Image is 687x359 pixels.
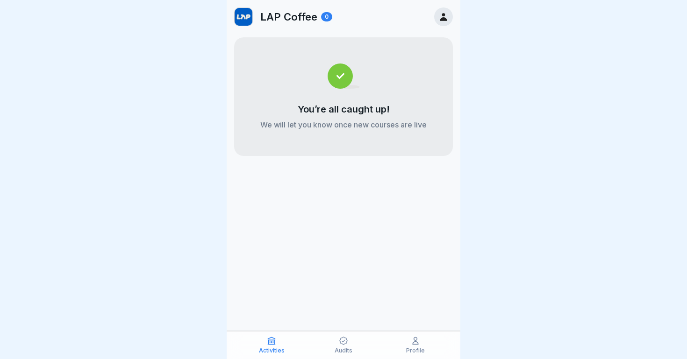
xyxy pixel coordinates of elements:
p: Activities [259,347,285,354]
img: completed.svg [328,63,360,89]
p: You’re all caught up! [298,104,390,115]
p: Profile [406,347,425,354]
p: We will let you know once new courses are live [260,120,427,130]
div: 0 [321,12,332,21]
p: LAP Coffee [260,11,317,23]
img: w1n62d9c1m8dr293gbm2xwec.png [235,8,252,26]
p: Audits [335,347,352,354]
